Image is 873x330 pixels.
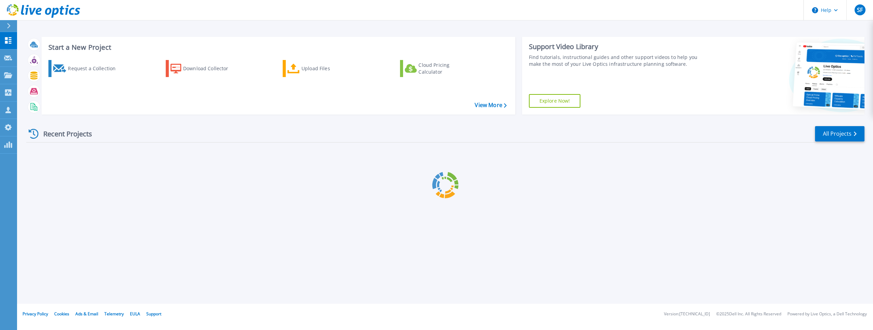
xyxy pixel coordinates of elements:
a: Support [146,311,161,317]
a: All Projects [815,126,864,141]
div: Support Video Library [529,42,706,51]
li: Powered by Live Optics, a Dell Technology [787,312,867,316]
a: View More [475,102,506,108]
a: Request a Collection [48,60,124,77]
div: Request a Collection [68,62,122,75]
li: © 2025 Dell Inc. All Rights Reserved [716,312,781,316]
span: SF [857,7,863,13]
a: Privacy Policy [23,311,48,317]
div: Download Collector [183,62,238,75]
li: Version: [TECHNICAL_ID] [664,312,710,316]
a: Upload Files [283,60,359,77]
div: Recent Projects [26,125,101,142]
div: Cloud Pricing Calculator [418,62,473,75]
a: Telemetry [104,311,124,317]
a: EULA [130,311,140,317]
a: Ads & Email [75,311,98,317]
a: Cookies [54,311,69,317]
a: Cloud Pricing Calculator [400,60,476,77]
a: Download Collector [166,60,242,77]
div: Find tutorials, instructional guides and other support videos to help you make the most of your L... [529,54,706,67]
h3: Start a New Project [48,44,506,51]
a: Explore Now! [529,94,581,108]
div: Upload Files [301,62,356,75]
